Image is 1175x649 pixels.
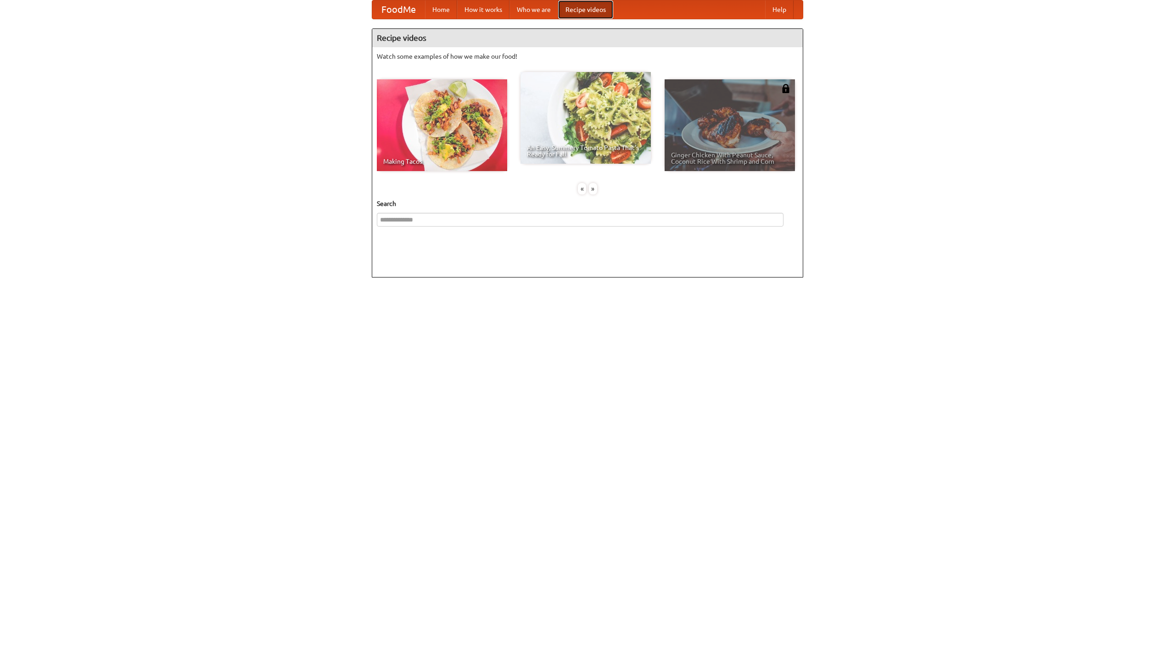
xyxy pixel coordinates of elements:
p: Watch some examples of how we make our food! [377,52,798,61]
span: Making Tacos [383,158,501,165]
a: Who we are [509,0,558,19]
img: 483408.png [781,84,790,93]
a: How it works [457,0,509,19]
a: Recipe videos [558,0,613,19]
h4: Recipe videos [372,29,803,47]
h5: Search [377,199,798,208]
div: « [578,183,586,194]
a: Making Tacos [377,79,507,171]
div: » [589,183,597,194]
a: Home [425,0,457,19]
a: FoodMe [372,0,425,19]
a: Help [765,0,794,19]
span: An Easy, Summery Tomato Pasta That's Ready for Fall [527,144,644,157]
a: An Easy, Summery Tomato Pasta That's Ready for Fall [520,72,651,164]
